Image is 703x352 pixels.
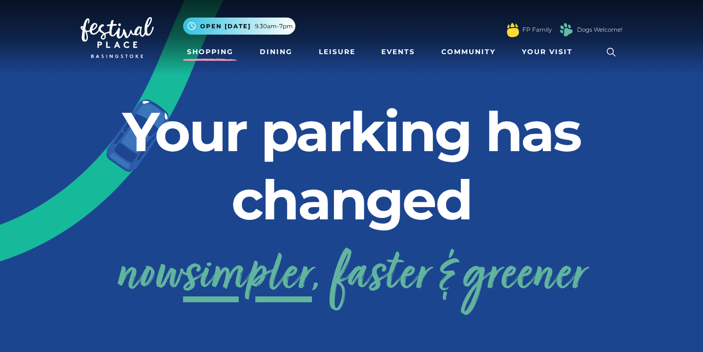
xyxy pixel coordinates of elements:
h2: Your parking has changed [81,98,622,234]
span: Your Visit [522,47,573,57]
a: Dogs Welcome! [577,25,622,34]
a: Your Visit [518,43,581,61]
span: 9.30am-7pm [255,22,293,31]
img: Festival Place Logo [81,17,154,58]
a: FP Family [522,25,552,34]
a: Leisure [315,43,359,61]
a: Events [377,43,419,61]
a: nowsimpler, faster & greener [117,237,586,315]
span: simpler [183,237,312,315]
button: Open [DATE] 9.30am-7pm [183,18,295,35]
a: Shopping [183,43,237,61]
a: Community [437,43,499,61]
a: Dining [256,43,296,61]
span: Open [DATE] [200,22,251,31]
